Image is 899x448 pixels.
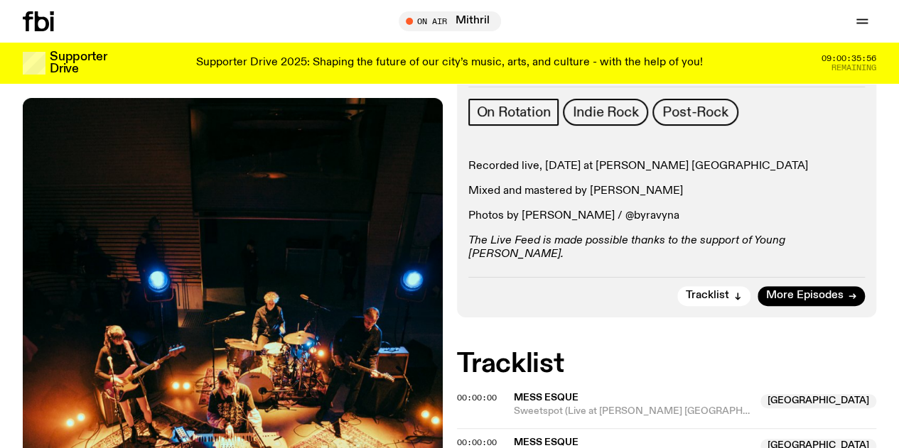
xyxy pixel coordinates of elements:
p: Photos by [PERSON_NAME] / @byravyna [468,209,866,223]
p: Supporter Drive 2025: Shaping the future of our city’s music, arts, and culture - with the help o... [196,57,703,70]
h3: Supporter Drive [50,51,107,75]
span: 00:00:00 [457,437,497,448]
h2: Tracklist [457,351,877,377]
em: The Live Feed is made possible thanks to the support of Young [PERSON_NAME]. [468,235,785,260]
span: On Rotation [477,104,551,120]
button: 00:00:00 [457,439,497,447]
p: Mixed and mastered by [PERSON_NAME] [468,185,866,198]
span: Indie Rock [573,104,638,120]
span: Mess Esque [514,393,578,403]
button: Tracklist [677,286,750,306]
span: [GEOGRAPHIC_DATA] [760,394,876,408]
span: More Episodes [766,290,844,301]
a: Post-Rock [652,99,738,126]
span: Mess Esque [514,437,578,447]
button: On AirMithril [399,11,501,31]
a: Indie Rock [563,99,648,126]
button: 00:00:00 [457,394,497,402]
span: Tracklist [686,290,729,301]
p: Recorded live, [DATE] at [PERSON_NAME] [GEOGRAPHIC_DATA] [468,160,866,173]
span: Remaining [831,64,876,72]
a: On Rotation [468,99,559,126]
span: 09:00:35:56 [822,55,876,62]
span: Post-Rock [662,104,728,120]
span: 00:00:00 [457,392,497,403]
span: Sweetspot (Live at [PERSON_NAME] [GEOGRAPHIC_DATA]) [514,405,753,418]
a: More Episodes [758,286,865,306]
